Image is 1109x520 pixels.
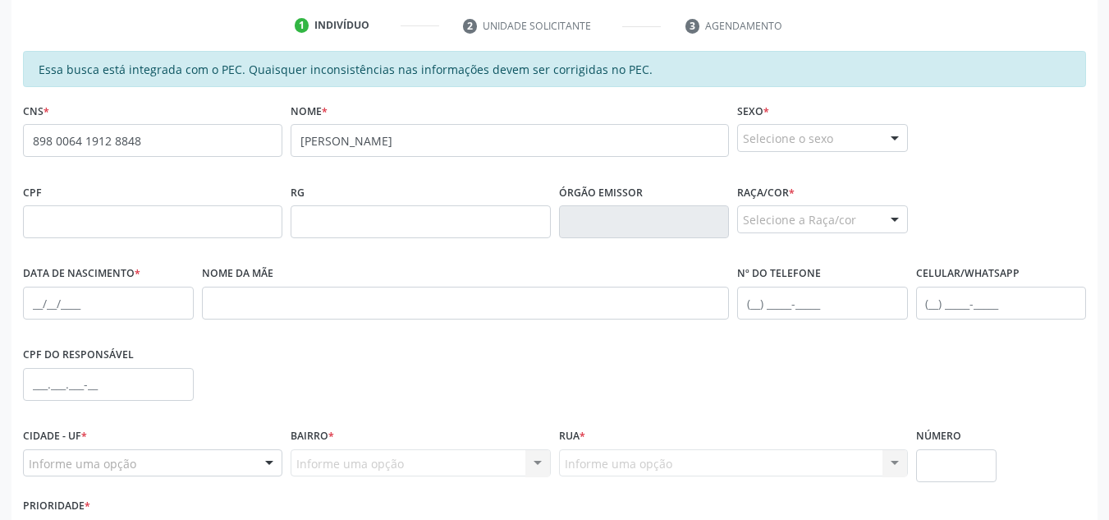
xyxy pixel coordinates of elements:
[737,180,795,205] label: Raça/cor
[737,261,821,287] label: Nº do Telefone
[916,424,961,449] label: Número
[737,99,769,124] label: Sexo
[203,129,275,147] span: none
[295,18,309,33] div: 1
[916,261,1020,287] label: Celular/WhatsApp
[23,261,140,287] label: Data de nascimento
[202,261,273,287] label: Nome da mãe
[743,130,833,147] span: Selecione o sexo
[559,424,585,449] label: Rua
[29,455,136,472] span: Informe uma opção
[23,424,87,449] label: Cidade - UF
[23,99,49,124] label: CNS
[23,180,42,205] label: CPF
[23,368,194,401] input: ___.___.___-__
[23,343,134,368] label: CPF do responsável
[559,180,643,205] label: Órgão emissor
[291,99,328,124] label: Nome
[743,211,856,228] span: Selecione a Raça/cor
[291,180,305,205] label: RG
[737,287,908,320] input: (__) _____-_____
[314,18,369,33] div: Indivíduo
[916,287,1087,320] input: (__) _____-_____
[291,424,334,449] label: Bairro
[23,287,194,320] input: __/__/____
[23,51,1086,87] div: Essa busca está integrada com o PEC. Quaisquer inconsistências nas informações devem ser corrigid...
